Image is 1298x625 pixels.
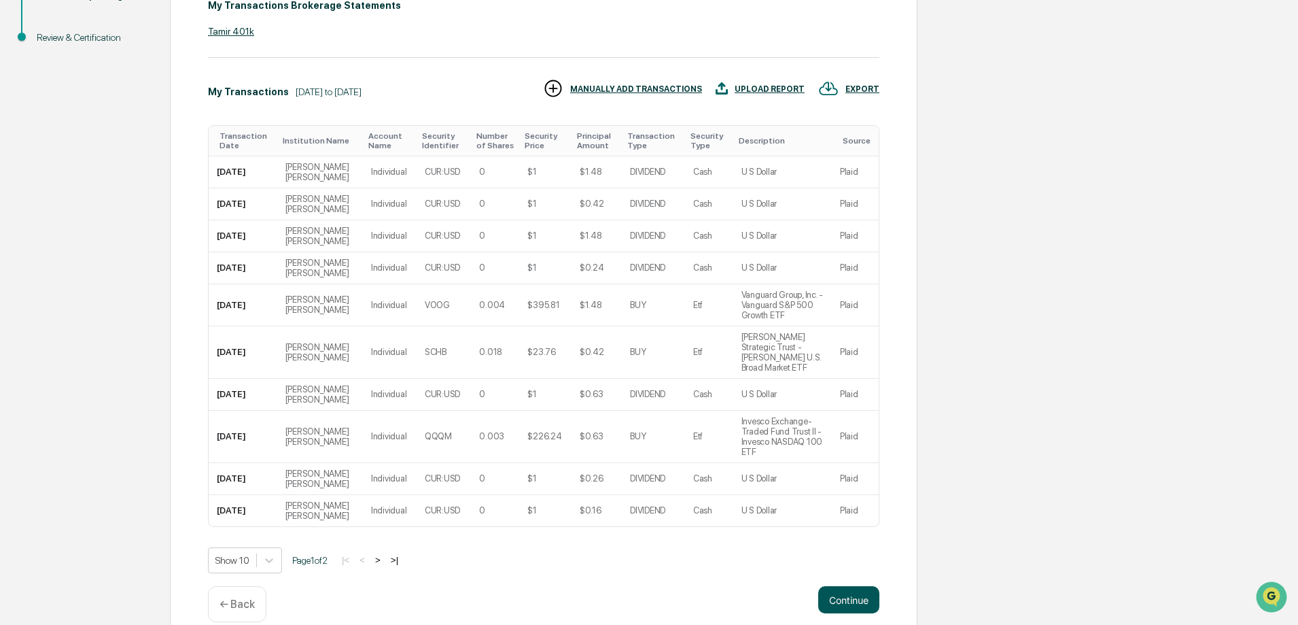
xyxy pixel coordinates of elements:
button: |< [338,554,353,566]
td: Individual [363,220,417,252]
td: Plaid [832,188,879,220]
div: $1 [527,389,536,399]
div: CUR:USD [425,167,460,177]
div: Cash [693,473,712,484]
div: $0.16 [580,505,601,516]
div: $1.48 [580,167,602,177]
div: QQQM [425,431,452,441]
div: 🗄️ [99,173,109,184]
div: 0 [479,167,485,177]
td: [DATE] [209,411,277,463]
div: Toggle SortBy [283,136,357,146]
div: Etf [693,431,703,441]
button: >| [387,554,402,566]
div: 0.003 [479,431,504,441]
div: Toggle SortBy [739,136,826,146]
div: [PERSON_NAME] [PERSON_NAME] [285,342,355,362]
p: How can we help? [14,29,247,50]
div: MANUALLY ADD TRANSACTIONS [570,84,702,94]
td: [DATE] [209,463,277,495]
div: 0 [479,473,485,484]
div: $0.26 [580,473,603,484]
div: $0.42 [580,347,604,357]
div: Start new chat [46,104,223,118]
div: Vanguard Group, Inc. - Vanguard S&P 500 Growth ETF [741,290,824,320]
div: $1 [527,505,536,516]
div: $0.42 [580,199,604,209]
div: [PERSON_NAME] [PERSON_NAME] [285,469,355,489]
div: DIVIDEND [630,389,665,399]
div: CUR:USD [425,389,460,399]
div: 🖐️ [14,173,24,184]
div: Cash [693,263,712,273]
span: Pylon [135,231,164,241]
div: Cash [693,505,712,516]
button: Start new chat [231,108,247,124]
div: $1 [527,473,536,484]
a: 🖐️Preclearance [8,166,93,190]
div: My Transactions [208,86,289,97]
div: [PERSON_NAME] [PERSON_NAME] [285,426,355,447]
p: ← Back [220,598,255,611]
td: Individual [363,252,417,284]
div: EXPORT [845,84,879,94]
td: [DATE] [209,326,277,379]
div: Toggle SortBy [577,131,616,150]
input: Clear [35,62,224,76]
div: U S Dollar [741,263,777,273]
div: Cash [693,167,712,177]
td: Individual [363,156,417,188]
button: Continue [818,586,879,613]
div: [PERSON_NAME] [PERSON_NAME] [285,226,355,246]
div: Etf [693,347,703,357]
img: MANUALLY ADD TRANSACTIONS [543,78,563,99]
div: Invesco Exchange-Traded Fund Trust II - Invesco NASDAQ 100 ETF [741,416,824,457]
td: Individual [363,379,417,411]
div: 0 [479,263,485,273]
div: U S Dollar [741,473,777,484]
div: U S Dollar [741,505,777,516]
div: Cash [693,199,712,209]
td: [DATE] [209,188,277,220]
div: 0 [479,199,485,209]
div: Toggle SortBy [368,131,411,150]
div: BUY [630,431,646,441]
td: Individual [363,284,417,326]
a: Powered byPylon [96,230,164,241]
div: [DATE] to [DATE] [296,86,362,97]
div: [PERSON_NAME] [PERSON_NAME] [285,258,355,278]
div: Toggle SortBy [422,131,466,150]
div: SCHB [425,347,446,357]
a: 🔎Data Lookup [8,192,91,216]
div: Toggle SortBy [220,131,272,150]
div: CUR:USD [425,231,460,241]
div: Tamir 401k [208,26,879,37]
div: $1 [527,167,536,177]
td: [DATE] [209,495,277,526]
td: Plaid [832,156,879,188]
div: [PERSON_NAME] [PERSON_NAME] [285,162,355,182]
div: DIVIDEND [630,263,665,273]
td: [DATE] [209,284,277,326]
div: Toggle SortBy [843,136,873,146]
td: Plaid [832,220,879,252]
td: Plaid [832,379,879,411]
div: UPLOAD REPORT [735,84,805,94]
div: $0.24 [580,263,604,273]
img: EXPORT [818,78,839,99]
div: 0.004 [479,300,505,310]
div: [PERSON_NAME] [PERSON_NAME] [285,194,355,214]
div: [PERSON_NAME] [PERSON_NAME] [285,501,355,521]
div: Toggle SortBy [690,131,728,150]
div: Toggle SortBy [476,131,514,150]
div: Cash [693,389,712,399]
img: 1746055101610-c473b297-6a78-478c-a979-82029cc54cd1 [14,104,38,129]
div: $1.48 [580,300,602,310]
div: CUR:USD [425,473,460,484]
td: Plaid [832,411,879,463]
div: We're available if you need us! [46,118,172,129]
td: Individual [363,463,417,495]
div: $0.63 [580,389,603,399]
td: Plaid [832,495,879,526]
